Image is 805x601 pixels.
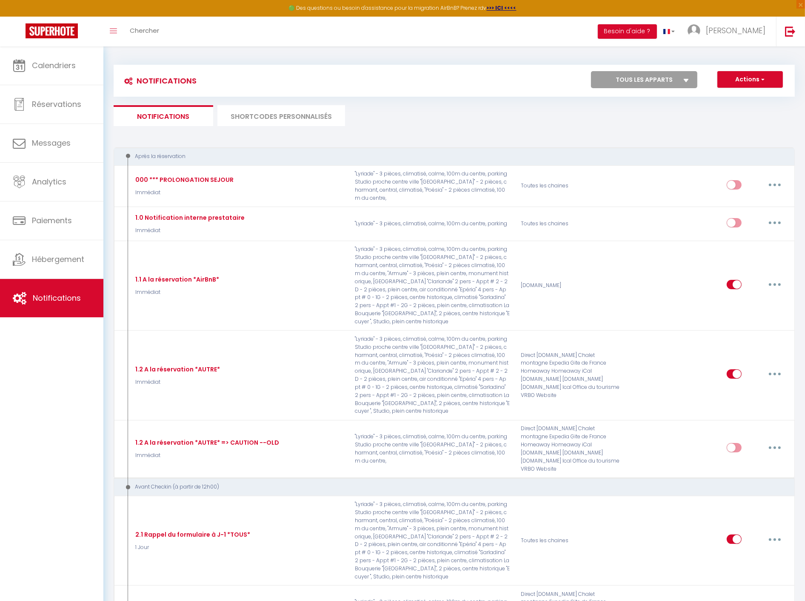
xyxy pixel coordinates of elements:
[515,335,626,415] div: Direct [DOMAIN_NAME] Chalet montagne Expedia Gite de France Homeaway Homeaway iCal [DOMAIN_NAME] ...
[133,530,250,539] div: 2.1 Rappel du formulaire à J-1 *TOUS*
[133,365,220,374] div: 1.2 A la réservation *AUTRE*
[32,138,71,148] span: Messages
[681,17,776,46] a: ... [PERSON_NAME]
[515,245,626,325] div: [DOMAIN_NAME]
[26,23,78,38] img: Super Booking
[349,500,516,581] p: "Lyriade" - 3 pièces, climatisé, calme, 100m du centre, parking Studio proche centre ville "[GEOG...
[133,378,220,386] p: Immédiat
[133,288,219,296] p: Immédiat
[32,254,84,265] span: Hébergement
[515,212,626,236] div: Toutes les chaines
[133,451,279,460] p: Immédiat
[349,245,516,325] p: "Lyriade" - 3 pièces, climatisé, calme, 100m du centre, parking Studio proche centre ville "[GEOG...
[133,189,234,197] p: Immédiat
[515,425,626,473] div: Direct [DOMAIN_NAME] Chalet montagne Expedia Gite de France Homeaway Homeaway iCal [DOMAIN_NAME] ...
[133,543,250,552] p: 1 Jour
[688,24,700,37] img: ...
[217,105,345,126] li: SHORTCODES PERSONNALISÉS
[32,60,76,71] span: Calendriers
[122,483,774,491] div: Avant Checkin (à partir de 12h00)
[515,500,626,581] div: Toutes les chaines
[785,26,796,37] img: logout
[133,438,279,447] div: 1.2 A la réservation *AUTRE* => CAUTION --OLD
[114,105,213,126] li: Notifications
[130,26,159,35] span: Chercher
[122,152,774,161] div: Après la réservation
[487,4,517,12] a: >>> ICI <<<<
[133,227,245,235] p: Immédiat
[349,170,516,202] p: "Lyriade" - 3 pièces, climatisé, calme, 100m du centre, parking Studio proche centre ville "[GEOG...
[349,335,516,415] p: "Lyriade" - 3 pièces, climatisé, calme, 100m du centre, parking Studio proche centre ville "[GEOG...
[133,275,219,284] div: 1.1 A la réservation *AirBnB*
[32,176,66,187] span: Analytics
[598,24,657,39] button: Besoin d'aide ?
[515,170,626,202] div: Toutes les chaines
[32,99,81,109] span: Réservations
[120,71,197,90] h3: Notifications
[133,213,245,222] div: 1.0 Notification interne prestataire
[123,17,166,46] a: Chercher
[706,25,765,36] span: [PERSON_NAME]
[133,175,234,184] div: 000 *** PROLONGATION SEJOUR
[32,215,72,226] span: Paiements
[717,71,783,88] button: Actions
[33,293,81,303] span: Notifications
[349,425,516,473] p: "Lyriade" - 3 pièces, climatisé, calme, 100m du centre, parking Studio proche centre ville "[GEOG...
[349,212,516,236] p: "Lyriade" - 3 pièces, climatisé, calme, 100m du centre, parking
